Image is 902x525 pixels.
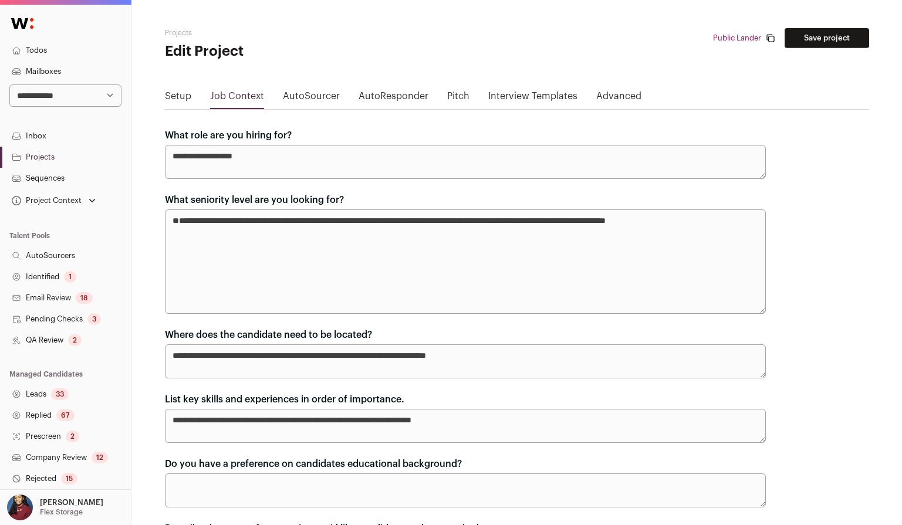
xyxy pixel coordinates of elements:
[56,409,75,421] div: 67
[66,431,79,442] div: 2
[64,271,76,283] div: 1
[87,313,101,325] div: 3
[9,192,98,209] button: Open dropdown
[596,89,641,108] a: Advanced
[210,89,264,108] a: Job Context
[447,89,469,108] a: Pitch
[9,196,82,205] div: Project Context
[5,494,106,520] button: Open dropdown
[713,33,761,43] a: Public Lander
[92,452,108,463] div: 12
[68,334,82,346] div: 2
[488,89,577,108] a: Interview Templates
[40,507,83,517] p: Flex Storage
[165,28,400,38] h2: Projects
[76,292,93,304] div: 18
[61,473,77,485] div: 15
[5,12,40,35] img: Wellfound
[51,388,69,400] div: 33
[359,89,428,108] a: AutoResponder
[165,89,191,108] a: Setup
[165,457,462,471] label: Do you have a preference on candidates educational background?
[165,328,372,342] label: Where does the candidate need to be located?
[165,128,292,143] label: What role are you hiring for?
[165,193,344,207] label: What seniority level are you looking for?
[7,494,33,520] img: 10010497-medium_jpg
[165,42,400,61] h1: Edit Project
[283,89,340,108] a: AutoSourcer
[40,498,103,507] p: [PERSON_NAME]
[165,392,404,407] label: List key skills and experiences in order of importance.
[785,28,869,48] button: Save project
